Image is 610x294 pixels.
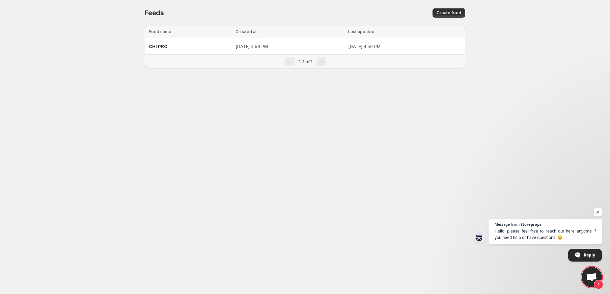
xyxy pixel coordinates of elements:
[235,29,257,34] span: Created at
[348,43,461,50] p: [DATE] 4:56 PM
[348,29,375,34] span: Last updated
[584,249,595,261] span: Reply
[145,9,164,17] span: Feeds
[495,222,520,226] span: Message from
[433,8,465,18] button: Create feed
[149,29,171,34] span: Feed name
[521,222,541,226] span: Storeprops
[594,280,603,289] span: 1
[149,44,167,49] span: CHI PRO
[235,43,344,50] p: [DATE] 4:56 PM
[437,10,461,16] span: Create feed
[299,59,312,64] span: 1-1 of 1
[495,228,596,241] span: Hello, please feel free to reach out here anytime if you need help or have questions. 😊
[582,267,602,287] div: Open chat
[145,54,465,68] nav: Pagination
